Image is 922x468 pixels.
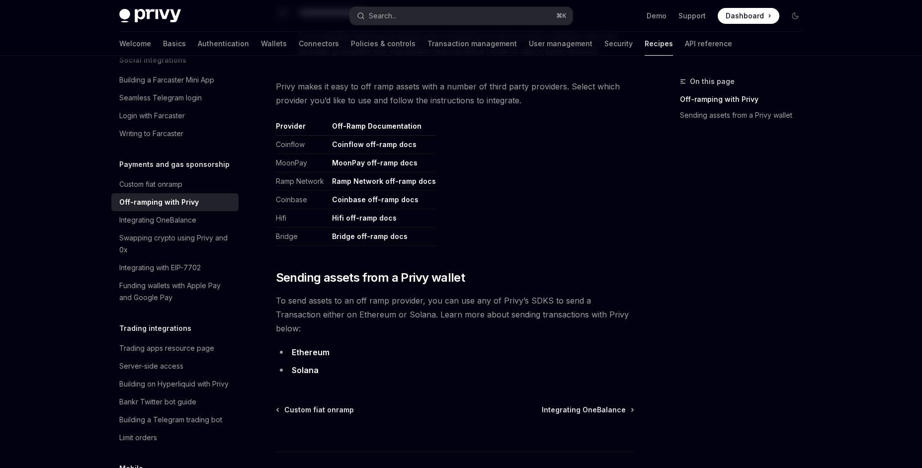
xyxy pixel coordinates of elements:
[647,11,667,21] a: Demo
[111,107,239,125] a: Login with Farcaster
[119,432,157,444] div: Limit orders
[111,277,239,307] a: Funding wallets with Apple Pay and Google Pay
[680,107,811,123] a: Sending assets from a Privy wallet
[119,110,185,122] div: Login with Farcaster
[111,175,239,193] a: Custom fiat onramp
[163,32,186,56] a: Basics
[542,405,633,415] a: Integrating OneBalance
[111,71,239,89] a: Building a Farcaster Mini App
[119,262,201,274] div: Integrating with EIP-7702
[111,89,239,107] a: Seamless Telegram login
[351,32,416,56] a: Policies & controls
[119,232,233,256] div: Swapping crypto using Privy and 0x
[276,294,634,335] span: To send assets to an off ramp provider, you can use any of Privy’s SDKS to send a Transaction eit...
[276,154,328,172] td: MoonPay
[119,414,222,426] div: Building a Telegram trading bot
[119,128,183,140] div: Writing to Farcaster
[276,172,328,191] td: Ramp Network
[529,32,592,56] a: User management
[350,7,573,25] button: Open search
[718,8,779,24] a: Dashboard
[119,92,202,104] div: Seamless Telegram login
[276,136,328,154] td: Coinflow
[198,32,249,56] a: Authentication
[542,405,626,415] span: Integrating OneBalance
[111,429,239,447] a: Limit orders
[119,396,196,408] div: Bankr Twitter bot guide
[111,339,239,357] a: Trading apps resource page
[685,32,732,56] a: API reference
[332,232,408,241] a: Bridge off-ramp docs
[787,8,803,24] button: Toggle dark mode
[680,91,811,107] a: Off-ramping with Privy
[111,193,239,211] a: Off-ramping with Privy
[119,196,199,208] div: Off-ramping with Privy
[119,378,229,390] div: Building on Hyperliquid with Privy
[119,360,183,372] div: Server-side access
[690,76,735,87] span: On this page
[119,342,214,354] div: Trading apps resource page
[292,365,319,376] a: Solana
[111,229,239,259] a: Swapping crypto using Privy and 0x
[332,158,418,167] a: MoonPay off-ramp docs
[332,177,436,186] a: Ramp Network off-ramp docs
[332,214,397,223] a: Hifi off-ramp docs
[299,32,339,56] a: Connectors
[119,74,214,86] div: Building a Farcaster Mini App
[292,347,330,358] a: Ethereum
[261,32,287,56] a: Wallets
[276,228,328,246] td: Bridge
[119,158,230,170] h5: Payments and gas sponsorship
[276,191,328,209] td: Coinbase
[332,195,419,204] a: Coinbase off-ramp docs
[726,11,764,21] span: Dashboard
[119,214,196,226] div: Integrating OneBalance
[276,121,328,136] th: Provider
[276,209,328,228] td: Hifi
[276,270,465,286] span: Sending assets from a Privy wallet
[119,322,191,334] h5: Trading integrations
[604,32,633,56] a: Security
[111,357,239,375] a: Server-side access
[119,32,151,56] a: Welcome
[111,375,239,393] a: Building on Hyperliquid with Privy
[111,259,239,277] a: Integrating with EIP-7702
[119,178,182,190] div: Custom fiat onramp
[119,9,181,23] img: dark logo
[111,125,239,143] a: Writing to Farcaster
[111,411,239,429] a: Building a Telegram trading bot
[645,32,673,56] a: Recipes
[284,405,354,415] span: Custom fiat onramp
[277,405,354,415] a: Custom fiat onramp
[119,280,233,304] div: Funding wallets with Apple Pay and Google Pay
[332,140,417,149] a: Coinflow off-ramp docs
[678,11,706,21] a: Support
[276,79,634,107] span: Privy makes it easy to off ramp assets with a number of third party providers. Select which provi...
[427,32,517,56] a: Transaction management
[556,12,567,20] span: ⌘ K
[111,211,239,229] a: Integrating OneBalance
[328,121,436,136] th: Off-Ramp Documentation
[111,393,239,411] a: Bankr Twitter bot guide
[369,10,397,22] div: Search...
